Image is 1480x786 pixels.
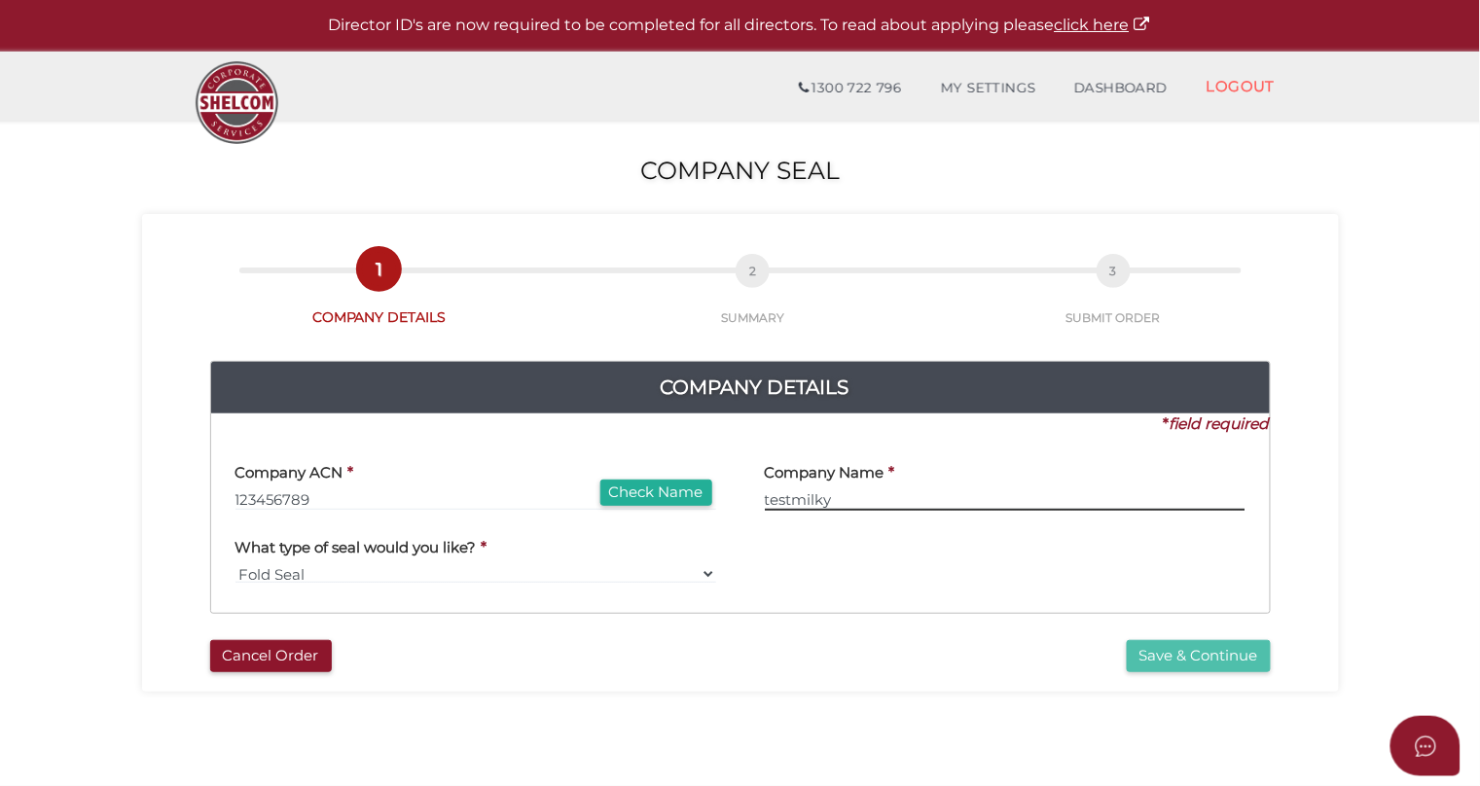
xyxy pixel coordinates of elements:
[191,273,568,327] a: 1COMPANY DETAILS
[568,275,937,326] a: 2SUMMARY
[1170,414,1270,433] i: field required
[235,465,343,482] h4: Company ACN
[1097,254,1131,288] span: 3
[736,254,770,288] span: 2
[765,465,884,482] h4: Company Name
[362,252,396,286] span: 1
[49,15,1431,37] p: Director ID's are now required to be completed for all directors. To read about applying please
[1055,69,1187,108] a: DASHBOARD
[235,540,477,556] h4: What type of seal would you like?
[1127,640,1271,672] button: Save & Continue
[1055,16,1152,34] a: click here
[1390,716,1461,776] button: Open asap
[937,275,1289,326] a: 3SUBMIT ORDER
[226,372,1284,403] h4: Company Details
[186,52,288,154] img: Logo
[1187,66,1295,106] a: LOGOUT
[779,69,920,108] a: 1300 722 796
[921,69,1056,108] a: MY SETTINGS
[600,480,712,506] button: Check Name
[210,640,332,672] button: Cancel Order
